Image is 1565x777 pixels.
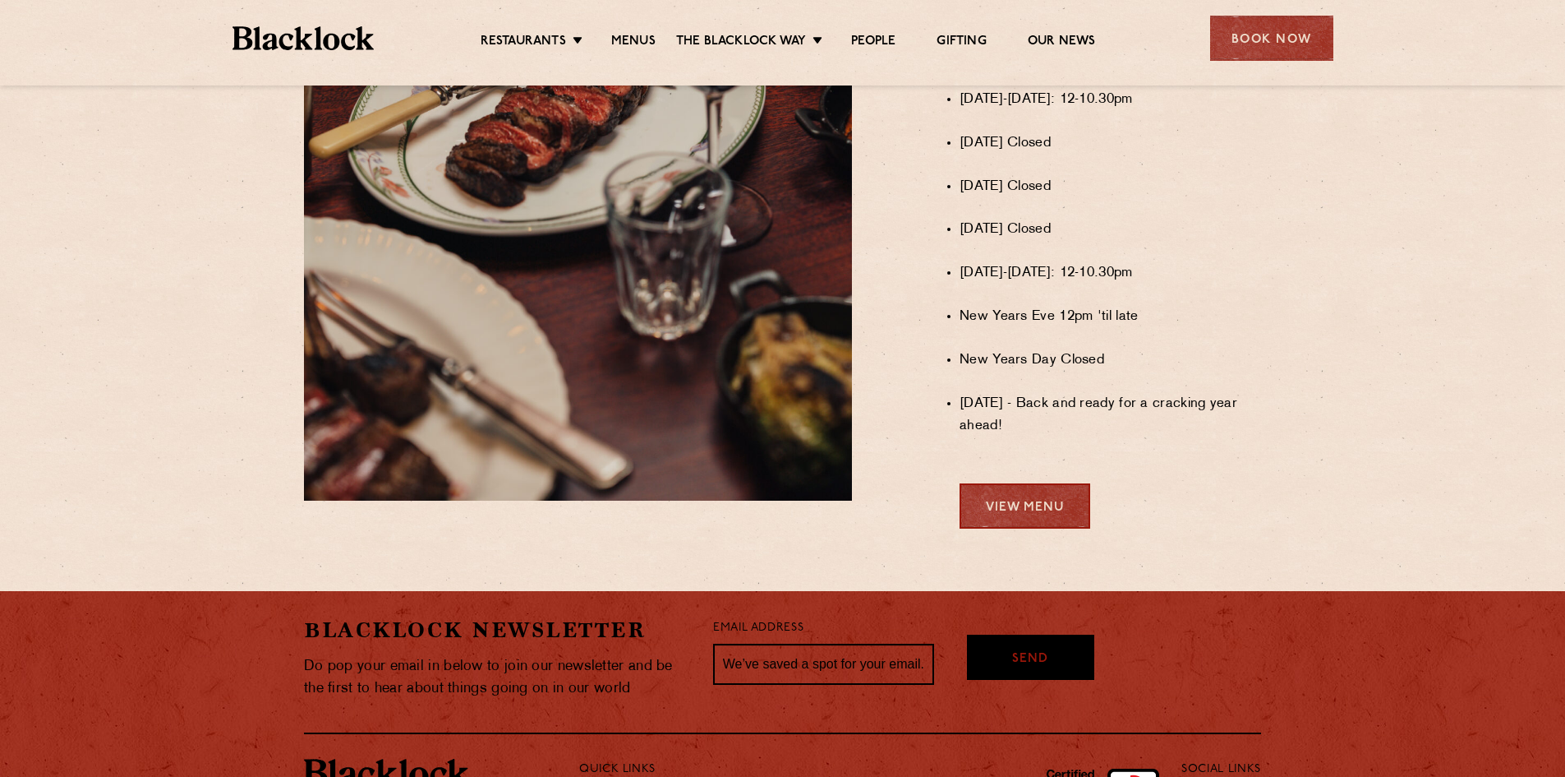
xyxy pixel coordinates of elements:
li: [DATE]-[DATE]: 12-10.30pm [960,262,1261,284]
li: New Years Eve 12pm 'til late [960,306,1261,328]
a: View Menu [960,483,1090,529]
li: [DATE] Closed [960,219,1261,241]
li: New Years Day Closed [960,349,1261,372]
span: Send [1012,650,1048,669]
div: Book Now [1210,16,1333,61]
li: [DATE] - Back and ready for a cracking year ahead! [960,393,1261,437]
li: [DATE] Closed [960,176,1261,198]
img: BL_Textured_Logo-footer-cropped.svg [232,26,375,50]
label: Email Address [713,619,803,638]
a: The Blacklock Way [676,34,806,52]
input: We’ve saved a spot for your email... [713,644,934,685]
a: Restaurants [481,34,566,52]
li: [DATE]-[DATE]: 12-10.30pm [960,89,1261,111]
a: People [851,34,895,52]
a: Gifting [937,34,986,52]
a: Our News [1028,34,1096,52]
a: Menus [611,34,656,52]
h2: Blacklock Newsletter [304,616,688,645]
p: Do pop your email in below to join our newsletter and be the first to hear about things going on ... [304,655,688,700]
li: [DATE] Closed [960,132,1261,155]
